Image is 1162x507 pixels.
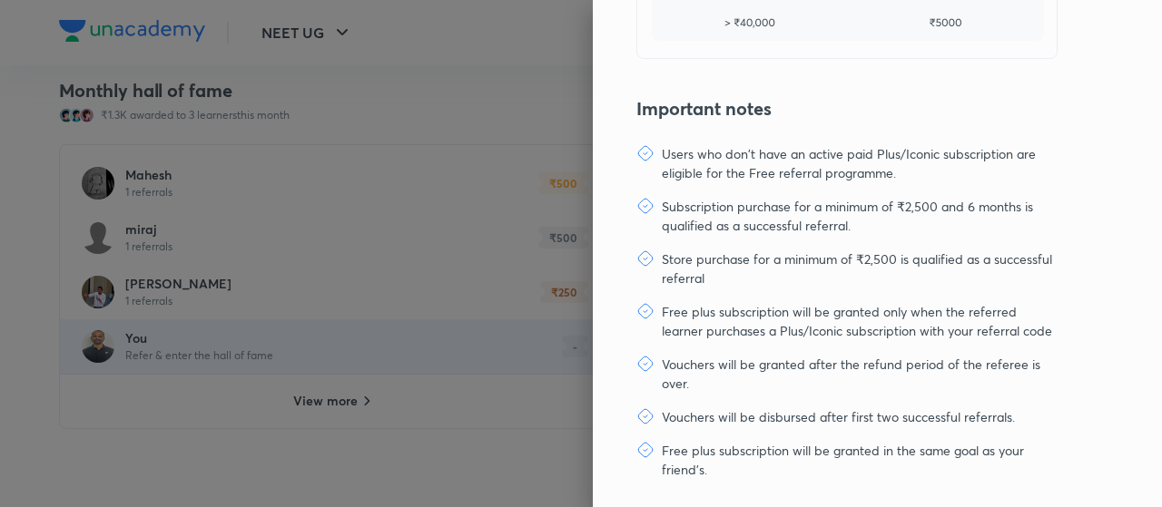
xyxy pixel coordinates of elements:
p: Subscription purchase for a minimum of ₹2,500 and 6 months is qualified as a successful referral. [662,197,1058,235]
p: Vouchers will be granted after the refund period of the referee is over. [662,355,1058,393]
p: Free plus subscription will be granted only when the referred learner purchases a Plus/Iconic sub... [662,302,1058,340]
p: Store purchase for a minimum of ₹2,500 is qualified as a successful referral [662,249,1058,288]
img: avatar [636,407,655,425]
img: avatar [636,197,655,215]
p: Free plus subscription will be granted in the same goal as your friend's. [662,441,1058,479]
img: avatar [636,302,655,320]
img: avatar [636,144,655,162]
img: avatar [636,355,655,373]
p: Users who don't have an active paid Plus/Iconic subscription are eligible for the Free referral p... [662,144,1058,182]
img: avatar [636,249,655,268]
img: avatar [636,441,655,459]
p: Vouchers will be disbursed after first two successful referrals. [662,407,1015,426]
h4: Important notes [636,95,1058,122]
